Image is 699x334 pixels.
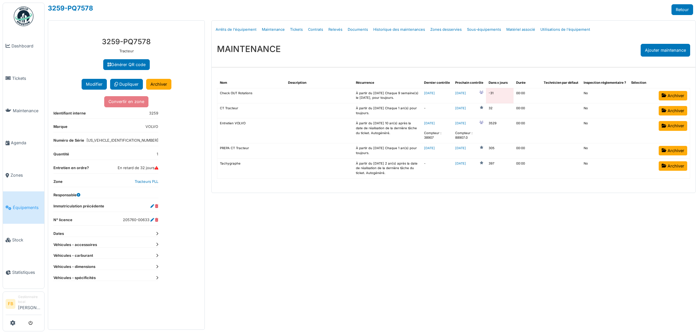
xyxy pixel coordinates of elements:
td: À partir du [DATE] 10 an(s) après la date de réalisation de la dernière tâche du ticket. Autogénéré. [353,118,421,143]
dt: Véhicules - spécificités [53,275,158,281]
span: translation missing: fr.shared.no [584,146,588,150]
th: Récurrence [353,78,421,88]
td: 00:00 [514,158,541,178]
span: Tickets [12,75,42,81]
td: 00:00 [514,88,541,103]
td: CT Tracteur [217,103,285,118]
td: -31 [486,88,514,103]
a: Zones desservies [428,22,464,37]
p: Tracteur [53,48,199,54]
button: Modifier [82,79,107,90]
a: Générer QR code [103,59,150,70]
dt: Véhicules - carburant [53,253,158,258]
a: Zones [3,159,44,192]
span: translation missing: fr.shared.no [584,121,588,125]
a: Stock [3,224,44,256]
dt: Entretien en ordre? [53,165,89,173]
a: [DATE] [424,91,435,95]
a: Arrêts de l'équipement [213,22,259,37]
dt: Véhicules - dimensions [53,264,158,270]
td: 397 [486,158,514,178]
div: Ajouter maintenance [641,44,690,57]
h3: MAINTENANCE [217,44,281,54]
span: Statistiques [12,269,42,275]
a: Statistiques [3,256,44,289]
a: Archiver [659,161,687,171]
td: - [421,158,453,178]
a: Maintenance [3,95,44,127]
a: Contrats [305,22,326,37]
a: [DATE] [424,121,435,125]
a: Tickets [287,22,305,37]
dt: Véhicules - accessoires [53,242,158,248]
div: Gestionnaire local [18,294,42,305]
dd: [US_VEHICLE_IDENTIFICATION_NUMBER] [87,138,158,143]
a: [DATE] [455,121,466,126]
a: Dashboard [3,30,44,62]
span: translation missing: fr.shared.no [584,162,588,165]
a: [DATE] [455,146,466,151]
th: Dans x jours [486,78,514,88]
td: 00:00 [514,143,541,158]
td: Entretien VOLVO [217,118,285,143]
dt: Responsable [53,192,80,198]
a: Sous-équipements [464,22,504,37]
dd: 205760-00633 [123,217,158,223]
td: 3529 [486,118,514,143]
dt: Quantité [53,151,69,160]
th: Technicien par défaut [541,78,581,88]
a: Maintenance [259,22,287,37]
a: [DATE] [455,106,466,111]
a: [DATE] [455,91,466,96]
dt: Zone [53,179,63,187]
a: Tracteurs PLL [135,179,158,184]
a: Tickets [3,62,44,95]
dt: Identifiant interne [53,111,86,119]
span: Stock [12,237,42,243]
a: Archiver [659,146,687,155]
th: Dernier contrôle [421,78,453,88]
span: Agenda [11,140,42,146]
dt: Dates [53,231,158,237]
th: Sélection [629,78,656,88]
td: À partir du [DATE] Chaque 1 an(s) pour toujours. [353,103,421,118]
td: Compteur : 88907.0 [453,118,486,143]
a: [DATE] [455,161,466,166]
a: Archiver [146,79,171,90]
td: 00:00 [514,103,541,118]
dd: VOLVO [146,124,158,130]
a: Agenda [3,127,44,159]
td: 00:00 [514,118,541,143]
span: Zones [10,172,42,178]
a: Dupliquer [110,79,143,90]
li: [PERSON_NAME] [18,294,42,313]
td: 305 [486,143,514,158]
td: Compteur : 38907 [421,118,453,143]
td: Check OUT Rotations [217,88,285,103]
td: - [421,103,453,118]
span: Équipements [13,204,42,211]
span: Dashboard [11,43,42,49]
span: Maintenance [13,108,42,114]
a: Retour [671,4,693,15]
dt: Immatriculation précédente [53,203,104,212]
a: Matériel associé [504,22,538,37]
dt: Marque [53,124,68,132]
th: Inspection réglementaire ? [581,78,629,88]
a: Relevés [326,22,345,37]
span: translation missing: fr.shared.no [584,91,588,95]
a: Documents [345,22,371,37]
a: Utilisations de l'équipement [538,22,593,37]
a: Archiver [659,121,687,131]
th: Nom [217,78,285,88]
a: 3259-PQ7578 [48,4,93,12]
th: Durée [514,78,541,88]
span: translation missing: fr.shared.no [584,106,588,110]
a: Archiver [659,106,687,115]
td: 32 [486,103,514,118]
a: Équipements [3,191,44,224]
h3: 3259-PQ7578 [53,37,199,46]
td: À partir du [DATE] Chaque 9 semaine(s) le [DATE], pour toujours. [353,88,421,103]
dt: N° licence [53,217,72,225]
dt: Numéro de Série [53,138,84,146]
